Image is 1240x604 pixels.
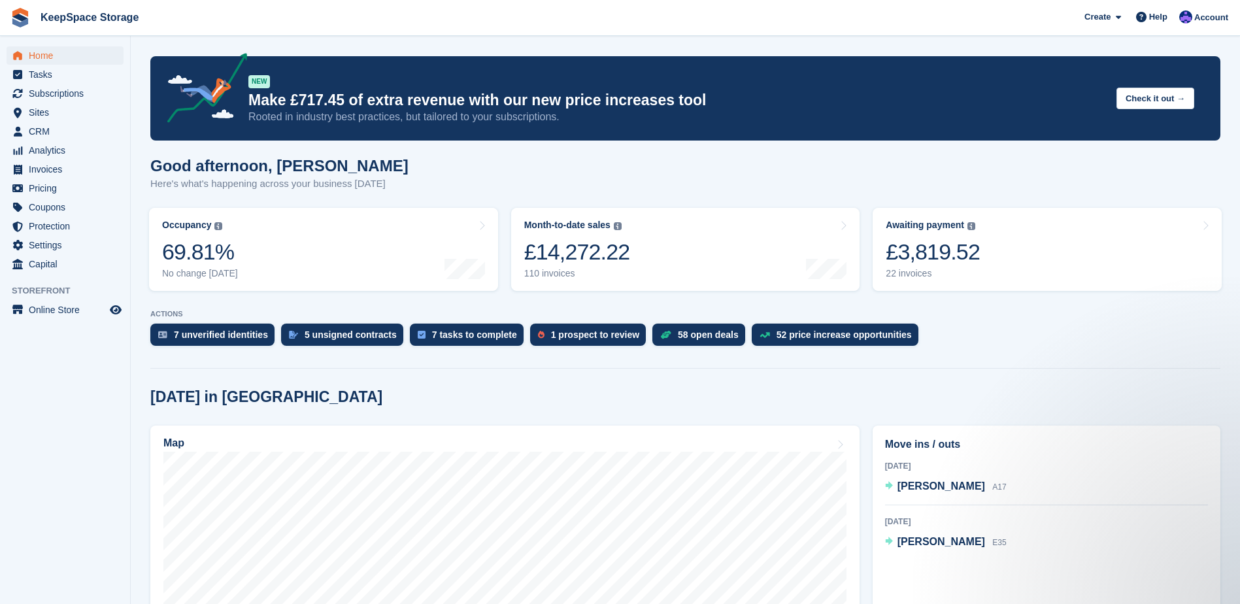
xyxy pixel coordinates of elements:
a: menu [7,301,124,319]
div: £14,272.22 [524,239,630,265]
div: Month-to-date sales [524,220,611,231]
a: 58 open deals [652,324,752,352]
p: Make £717.45 of extra revenue with our new price increases tool [248,91,1106,110]
a: menu [7,46,124,65]
h1: Good afternoon, [PERSON_NAME] [150,157,409,175]
span: Sites [29,103,107,122]
img: icon-info-grey-7440780725fd019a000dd9b08b2336e03edf1995a4989e88bcd33f0948082b44.svg [967,222,975,230]
h2: Map [163,437,184,449]
a: [PERSON_NAME] E35 [885,534,1007,551]
h2: Move ins / outs [885,437,1208,452]
a: menu [7,179,124,197]
div: £3,819.52 [886,239,980,265]
span: Analytics [29,141,107,159]
img: deal-1b604bf984904fb50ccaf53a9ad4b4a5d6e5aea283cecdc64d6e3604feb123c2.svg [660,330,671,339]
img: icon-info-grey-7440780725fd019a000dd9b08b2336e03edf1995a4989e88bcd33f0948082b44.svg [614,222,622,230]
div: 7 unverified identities [174,329,268,340]
a: menu [7,141,124,159]
div: No change [DATE] [162,268,238,279]
a: menu [7,198,124,216]
span: Capital [29,255,107,273]
button: Check it out → [1116,88,1194,109]
a: 52 price increase opportunities [752,324,925,352]
a: 7 unverified identities [150,324,281,352]
div: 7 tasks to complete [432,329,517,340]
p: Rooted in industry best practices, but tailored to your subscriptions. [248,110,1106,124]
img: price-adjustments-announcement-icon-8257ccfd72463d97f412b2fc003d46551f7dbcb40ab6d574587a9cd5c0d94... [156,53,248,127]
span: [PERSON_NAME] [897,480,985,492]
span: A17 [992,482,1006,492]
div: NEW [248,75,270,88]
span: Online Store [29,301,107,319]
a: Occupancy 69.81% No change [DATE] [149,208,498,291]
div: 52 price increase opportunities [777,329,912,340]
img: price_increase_opportunities-93ffe204e8149a01c8c9dc8f82e8f89637d9d84a8eef4429ea346261dce0b2c0.svg [760,332,770,338]
a: menu [7,103,124,122]
span: Account [1194,11,1228,24]
div: 110 invoices [524,268,630,279]
span: Settings [29,236,107,254]
span: E35 [992,538,1006,547]
a: menu [7,255,124,273]
a: menu [7,65,124,84]
a: Month-to-date sales £14,272.22 110 invoices [511,208,860,291]
p: Here's what's happening across your business [DATE] [150,176,409,192]
img: task-75834270c22a3079a89374b754ae025e5fb1db73e45f91037f5363f120a921f8.svg [418,331,426,339]
div: 69.81% [162,239,238,265]
span: Pricing [29,179,107,197]
span: Coupons [29,198,107,216]
span: [PERSON_NAME] [897,536,985,547]
span: Home [29,46,107,65]
div: 5 unsigned contracts [305,329,397,340]
a: Preview store [108,302,124,318]
img: icon-info-grey-7440780725fd019a000dd9b08b2336e03edf1995a4989e88bcd33f0948082b44.svg [214,222,222,230]
a: 1 prospect to review [530,324,652,352]
p: ACTIONS [150,310,1220,318]
a: menu [7,217,124,235]
span: Subscriptions [29,84,107,103]
div: 22 invoices [886,268,980,279]
span: Storefront [12,284,130,297]
a: menu [7,160,124,178]
h2: [DATE] in [GEOGRAPHIC_DATA] [150,388,382,406]
span: CRM [29,122,107,141]
span: Invoices [29,160,107,178]
span: Protection [29,217,107,235]
img: prospect-51fa495bee0391a8d652442698ab0144808aea92771e9ea1ae160a38d050c398.svg [538,331,545,339]
span: Create [1084,10,1111,24]
a: Awaiting payment £3,819.52 22 invoices [873,208,1222,291]
a: menu [7,84,124,103]
a: menu [7,122,124,141]
div: [DATE] [885,460,1208,472]
img: verify_identity-adf6edd0f0f0b5bbfe63781bf79b02c33cf7c696d77639b501bdc392416b5a36.svg [158,331,167,339]
a: 5 unsigned contracts [281,324,410,352]
div: Occupancy [162,220,211,231]
div: Awaiting payment [886,220,964,231]
span: Help [1149,10,1167,24]
span: Tasks [29,65,107,84]
img: Chloe Clark [1179,10,1192,24]
div: 1 prospect to review [551,329,639,340]
a: [PERSON_NAME] A17 [885,478,1007,495]
div: [DATE] [885,516,1208,528]
a: menu [7,236,124,254]
a: 7 tasks to complete [410,324,530,352]
div: 58 open deals [678,329,739,340]
a: KeepSpace Storage [35,7,144,28]
img: stora-icon-8386f47178a22dfd0bd8f6a31ec36ba5ce8667c1dd55bd0f319d3a0aa187defe.svg [10,8,30,27]
img: contract_signature_icon-13c848040528278c33f63329250d36e43548de30e8caae1d1a13099fd9432cc5.svg [289,331,298,339]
